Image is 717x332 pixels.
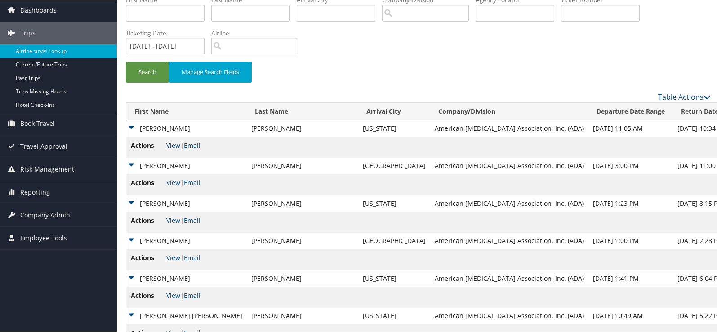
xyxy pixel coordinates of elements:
[658,92,711,102] a: Table Actions
[126,307,247,323] td: [PERSON_NAME] [PERSON_NAME]
[430,195,588,211] td: American [MEDICAL_DATA] Association, Inc. (ADA)
[588,157,673,173] td: [DATE] 3:00 PM
[166,253,200,261] span: |
[20,158,74,180] span: Risk Management
[131,252,165,262] span: Actions
[588,120,673,136] td: [DATE] 11:05 AM
[247,195,358,211] td: [PERSON_NAME]
[184,216,200,224] a: Email
[169,61,252,82] button: Manage Search Fields
[126,61,169,82] button: Search
[184,253,200,261] a: Email
[430,120,588,136] td: American [MEDICAL_DATA] Association, Inc. (ADA)
[126,120,247,136] td: [PERSON_NAME]
[588,270,673,286] td: [DATE] 1:41 PM
[166,141,180,149] a: View
[211,28,305,37] label: Airline
[430,270,588,286] td: American [MEDICAL_DATA] Association, Inc. (ADA)
[131,290,165,300] span: Actions
[588,102,673,120] th: Departure Date Range: activate to sort column ascending
[20,226,67,249] span: Employee Tools
[166,141,200,149] span: |
[358,102,430,120] th: Arrival City: activate to sort column ascending
[430,102,588,120] th: Company/Division
[166,178,180,186] a: View
[131,177,165,187] span: Actions
[126,102,247,120] th: First Name: activate to sort column ascending
[184,291,200,299] a: Email
[20,22,36,44] span: Trips
[184,141,200,149] a: Email
[247,232,358,248] td: [PERSON_NAME]
[166,216,200,224] span: |
[20,181,50,203] span: Reporting
[358,120,430,136] td: [US_STATE]
[430,307,588,323] td: American [MEDICAL_DATA] Association, Inc. (ADA)
[126,195,247,211] td: [PERSON_NAME]
[20,135,67,157] span: Travel Approval
[430,157,588,173] td: American [MEDICAL_DATA] Association, Inc. (ADA)
[247,270,358,286] td: [PERSON_NAME]
[358,195,430,211] td: [US_STATE]
[358,307,430,323] td: [US_STATE]
[588,232,673,248] td: [DATE] 1:00 PM
[588,195,673,211] td: [DATE] 1:23 PM
[131,140,165,150] span: Actions
[358,232,430,248] td: [GEOGRAPHIC_DATA]
[358,157,430,173] td: [GEOGRAPHIC_DATA]
[184,178,200,186] a: Email
[247,307,358,323] td: [PERSON_NAME]
[126,28,211,37] label: Ticketing Date
[430,232,588,248] td: American [MEDICAL_DATA] Association, Inc. (ADA)
[126,270,247,286] td: [PERSON_NAME]
[126,157,247,173] td: [PERSON_NAME]
[166,291,180,299] a: View
[166,291,200,299] span: |
[247,157,358,173] td: [PERSON_NAME]
[131,215,165,225] span: Actions
[247,102,358,120] th: Last Name: activate to sort column ascending
[166,253,180,261] a: View
[247,120,358,136] td: [PERSON_NAME]
[588,307,673,323] td: [DATE] 10:49 AM
[358,270,430,286] td: [US_STATE]
[20,112,55,134] span: Book Travel
[126,232,247,248] td: [PERSON_NAME]
[166,178,200,186] span: |
[20,204,70,226] span: Company Admin
[166,216,180,224] a: View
